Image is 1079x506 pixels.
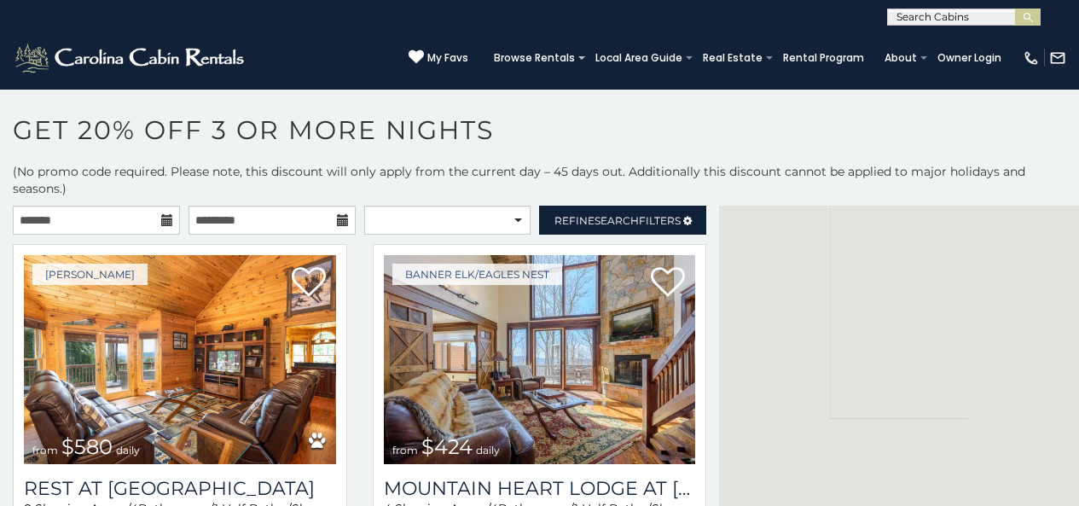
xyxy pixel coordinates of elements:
[13,41,249,75] img: White-1-2.png
[32,264,148,285] a: [PERSON_NAME]
[876,46,925,70] a: About
[24,477,336,500] a: Rest at [GEOGRAPHIC_DATA]
[427,50,468,66] span: My Favs
[24,477,336,500] h3: Rest at Mountain Crest
[694,46,771,70] a: Real Estate
[587,46,691,70] a: Local Area Guide
[485,46,583,70] a: Browse Rentals
[116,444,140,457] span: daily
[384,477,696,500] h3: Mountain Heart Lodge at Eagles Nest
[384,477,696,500] a: Mountain Heart Lodge at [GEOGRAPHIC_DATA]
[24,255,336,464] img: Rest at Mountain Crest
[539,206,706,235] a: RefineSearchFilters
[1049,49,1066,67] img: mail-regular-white.png
[392,264,562,285] a: Banner Elk/Eagles Nest
[409,49,468,67] a: My Favs
[554,214,681,227] span: Refine Filters
[929,46,1010,70] a: Owner Login
[392,444,418,457] span: from
[384,255,696,464] a: Mountain Heart Lodge at Eagles Nest from $424 daily
[595,214,639,227] span: Search
[32,444,58,457] span: from
[61,434,113,459] span: $580
[651,265,685,301] a: Add to favorites
[421,434,473,459] span: $424
[24,255,336,464] a: Rest at Mountain Crest from $580 daily
[384,255,696,464] img: Mountain Heart Lodge at Eagles Nest
[1023,49,1040,67] img: phone-regular-white.png
[292,265,326,301] a: Add to favorites
[476,444,500,457] span: daily
[774,46,873,70] a: Rental Program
